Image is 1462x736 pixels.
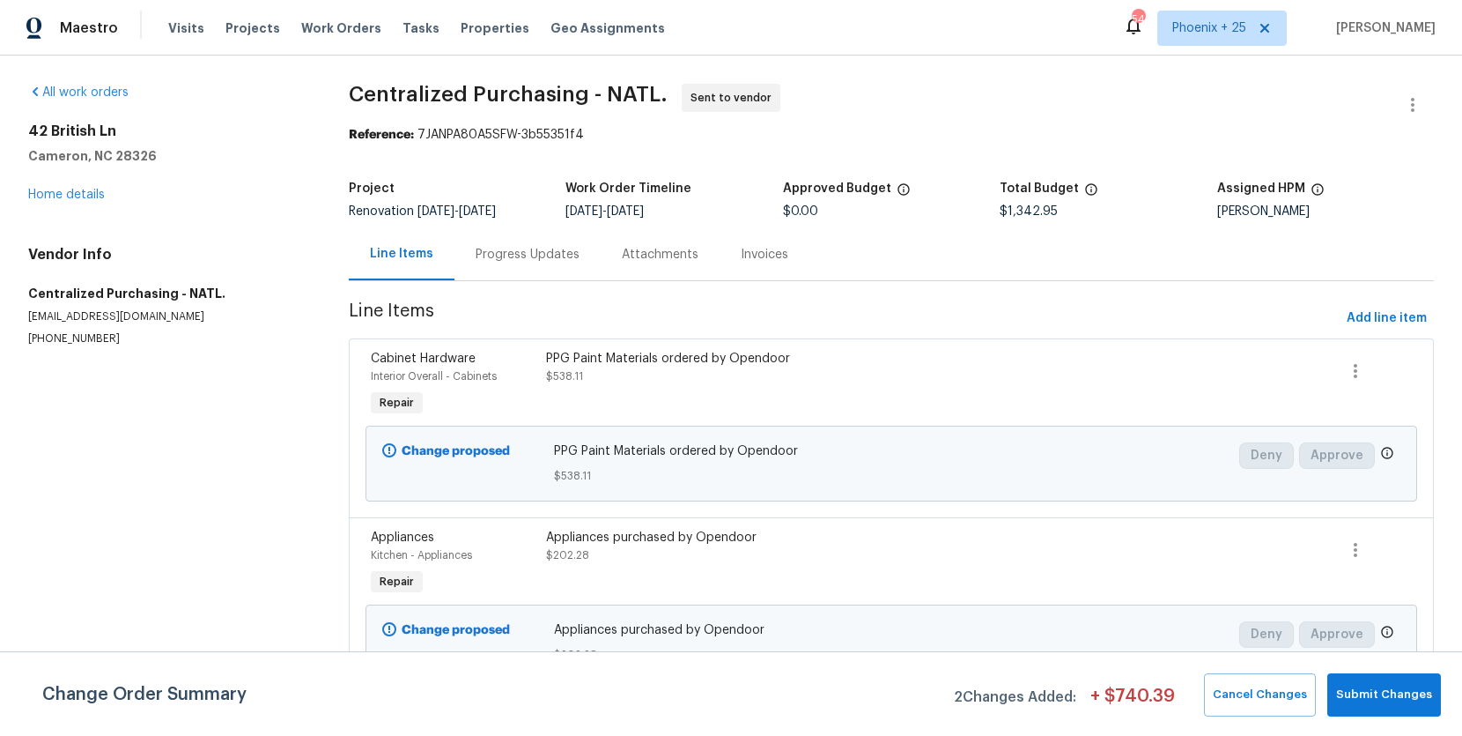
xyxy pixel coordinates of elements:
span: Projects [225,19,280,37]
span: + $ 740.39 [1090,688,1175,717]
a: Home details [28,189,105,201]
span: Tasks [402,22,439,34]
button: Deny [1239,442,1294,469]
span: Work Orders [301,19,381,37]
button: Cancel Changes [1204,673,1316,717]
b: Reference: [349,129,414,141]
span: Centralized Purchasing - NATL. [349,84,668,105]
div: Appliances purchased by Opendoor [546,529,974,546]
span: The total cost of line items that have been approved by both Opendoor and the Trade Partner. This... [897,182,911,205]
h5: Assigned HPM [1217,182,1305,195]
span: $202.28 [546,550,589,561]
span: Cabinet Hardware [371,353,476,365]
span: $538.11 [554,467,1229,485]
span: $0.00 [783,205,818,218]
h5: Cameron, NC 28326 [28,147,306,165]
span: PPG Paint Materials ordered by Opendoor [554,442,1229,460]
div: Progress Updates [476,246,580,264]
a: All work orders [28,86,129,99]
div: Attachments [622,246,698,264]
span: The hpm assigned to this work order. [1311,182,1325,205]
button: Approve [1299,621,1375,648]
span: Change Order Summary [42,673,247,717]
span: [DATE] [607,205,644,218]
span: $202.28 [554,646,1229,664]
span: Renovation [349,205,496,218]
span: $1,342.95 [1000,205,1058,218]
span: Interior Overall - Cabinets [371,371,497,382]
span: Maestro [60,19,118,37]
b: Change proposed [402,445,510,457]
h5: Total Budget [1000,182,1079,195]
b: Change proposed [402,624,510,636]
div: [PERSON_NAME] [1217,205,1434,218]
span: Appliances [371,532,434,544]
span: - [565,205,644,218]
h5: Work Order Timeline [565,182,691,195]
span: [DATE] [459,205,496,218]
span: $538.11 [546,371,583,382]
button: Submit Changes [1327,673,1441,717]
span: 2 Changes Added: [954,680,1076,717]
span: Submit Changes [1336,685,1432,705]
span: Only a market manager or an area construction manager can approve [1380,625,1394,643]
div: Invoices [741,246,788,264]
span: Geo Assignments [550,19,665,37]
p: [PHONE_NUMBER] [28,331,306,346]
span: [PERSON_NAME] [1329,19,1436,37]
span: Sent to vendor [690,89,779,107]
p: [EMAIL_ADDRESS][DOMAIN_NAME] [28,309,306,324]
span: Appliances purchased by Opendoor [554,621,1229,639]
span: Repair [373,573,421,591]
button: Approve [1299,442,1375,469]
span: Repair [373,394,421,412]
span: Properties [461,19,529,37]
div: 7JANPA80A5SFW-3b55351f4 [349,126,1434,144]
span: - [417,205,496,218]
h5: Centralized Purchasing - NATL. [28,285,306,302]
button: Add line item [1340,302,1434,335]
h5: Approved Budget [783,182,891,195]
span: [DATE] [565,205,602,218]
div: 540 [1132,11,1144,28]
div: Line Items [370,245,433,263]
span: Visits [168,19,204,37]
span: Only a market manager or an area construction manager can approve [1380,446,1394,465]
span: Add line item [1347,308,1427,330]
span: Phoenix + 25 [1172,19,1246,37]
button: Deny [1239,621,1294,648]
h4: Vendor Info [28,246,306,264]
span: Line Items [349,302,1340,335]
span: The total cost of line items that have been proposed by Opendoor. This sum includes line items th... [1084,182,1098,205]
h2: 42 British Ln [28,123,306,140]
span: Cancel Changes [1213,685,1307,705]
h5: Project [349,182,395,195]
span: Kitchen - Appliances [371,550,472,561]
span: [DATE] [417,205,454,218]
div: PPG Paint Materials ordered by Opendoor [546,350,974,368]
